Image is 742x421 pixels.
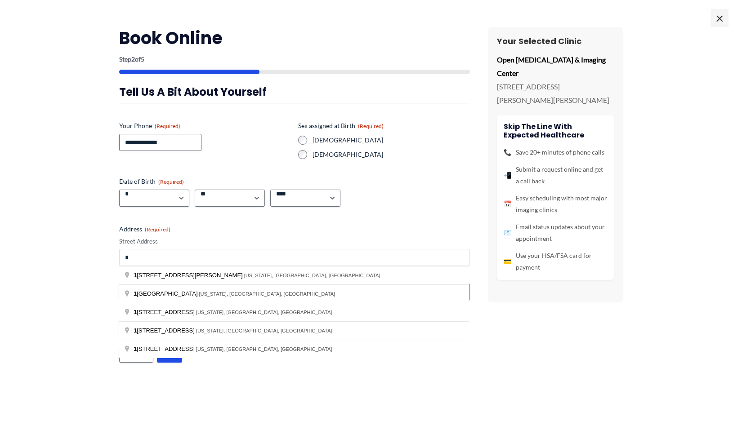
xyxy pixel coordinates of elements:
[134,272,137,279] span: 1
[134,309,196,315] span: [STREET_ADDRESS]
[119,27,470,49] h2: Book Online
[119,237,470,246] label: Street Address
[504,221,607,244] li: Email status updates about your appointment
[504,164,607,187] li: Submit a request online and get a call back
[134,272,244,279] span: [STREET_ADDRESS][PERSON_NAME]
[504,256,511,267] span: 💳
[134,309,137,315] span: 1
[504,122,607,139] h4: Skip the line with Expected Healthcare
[134,290,137,297] span: 1
[134,346,137,352] span: 1
[155,123,180,129] span: (Required)
[141,55,144,63] span: 5
[244,273,380,278] span: [US_STATE], [GEOGRAPHIC_DATA], [GEOGRAPHIC_DATA]
[196,328,332,333] span: [US_STATE], [GEOGRAPHIC_DATA], [GEOGRAPHIC_DATA]
[145,226,170,233] span: (Required)
[298,121,384,130] legend: Sex assigned at Birth
[196,346,332,352] span: [US_STATE], [GEOGRAPHIC_DATA], [GEOGRAPHIC_DATA]
[497,36,614,46] h3: Your Selected Clinic
[119,85,470,99] h3: Tell us a bit about yourself
[119,56,470,62] p: Step of
[711,9,729,27] span: ×
[131,55,135,63] span: 2
[313,150,470,159] label: [DEMOGRAPHIC_DATA]
[504,227,511,239] span: 📧
[119,121,291,130] label: Your Phone
[134,327,137,334] span: 1
[358,123,384,129] span: (Required)
[497,53,614,80] p: Open [MEDICAL_DATA] & Imaging Center
[134,327,196,334] span: [STREET_ADDRESS]
[497,80,614,106] p: [STREET_ADDRESS][PERSON_NAME][PERSON_NAME]
[158,178,184,185] span: (Required)
[504,198,511,210] span: 📅
[313,136,470,145] label: [DEMOGRAPHIC_DATA]
[134,290,199,297] span: [GEOGRAPHIC_DATA]
[199,291,335,297] span: [US_STATE], [GEOGRAPHIC_DATA], [GEOGRAPHIC_DATA]
[504,250,607,273] li: Use your HSA/FSA card for payment
[196,310,332,315] span: [US_STATE], [GEOGRAPHIC_DATA], [GEOGRAPHIC_DATA]
[119,177,184,186] legend: Date of Birth
[504,192,607,216] li: Easy scheduling with most major imaging clinics
[504,146,607,158] li: Save 20+ minutes of phone calls
[504,169,511,181] span: 📲
[134,346,196,352] span: [STREET_ADDRESS]
[504,146,511,158] span: 📞
[119,225,170,234] legend: Address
